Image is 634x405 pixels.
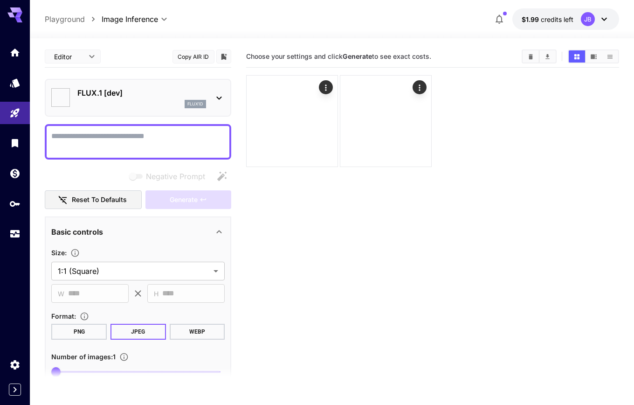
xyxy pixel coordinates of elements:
[220,51,228,62] button: Add to library
[522,14,573,24] div: $1.9904
[9,47,21,58] div: Home
[51,221,225,243] div: Basic controls
[586,50,602,63] button: Show images in video view
[9,359,21,370] div: Settings
[58,288,64,299] span: W
[343,52,372,60] b: Generate
[51,312,76,320] span: Format :
[539,50,556,63] button: Download All
[9,384,21,396] button: Expand sidebar
[523,50,539,63] button: Clear Images
[45,190,142,209] button: Reset to defaults
[146,171,205,182] span: Negative Prompt
[172,50,214,63] button: Copy AIR ID
[154,288,158,299] span: H
[116,352,132,362] button: Specify how many images to generate in a single request. Each image generation will be charged se...
[77,87,206,98] p: FLUX.1 [dev]
[569,50,585,63] button: Show images in grid view
[45,14,102,25] nav: breadcrumb
[9,228,21,240] div: Usage
[51,324,107,340] button: PNG
[67,248,83,258] button: Adjust the dimensions of the generated image by specifying its width and height in pixels, or sel...
[51,84,225,112] div: FLUX.1 [dev]flux1d
[319,80,333,94] div: Actions
[54,52,83,62] span: Editor
[522,49,557,63] div: Clear ImagesDownload All
[51,353,116,361] span: Number of images : 1
[512,8,619,30] button: $1.9904JB
[76,312,93,321] button: Choose the file format for the output image.
[102,14,158,25] span: Image Inference
[581,12,595,26] div: JB
[51,226,103,237] p: Basic controls
[568,49,619,63] div: Show images in grid viewShow images in video viewShow images in list view
[170,324,225,340] button: WEBP
[187,101,203,107] p: flux1d
[9,198,21,209] div: API Keys
[58,265,210,277] span: 1:1 (Square)
[522,15,541,23] span: $1.99
[51,249,67,257] span: Size :
[9,107,21,119] div: Playground
[413,80,427,94] div: Actions
[541,15,573,23] span: credits left
[127,170,213,182] span: Negative prompts are not compatible with the selected model.
[602,50,618,63] button: Show images in list view
[45,14,85,25] a: Playground
[9,137,21,149] div: Library
[110,324,166,340] button: JPEG
[246,52,431,60] span: Choose your settings and click to see exact costs.
[9,168,21,179] div: Wallet
[9,77,21,89] div: Models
